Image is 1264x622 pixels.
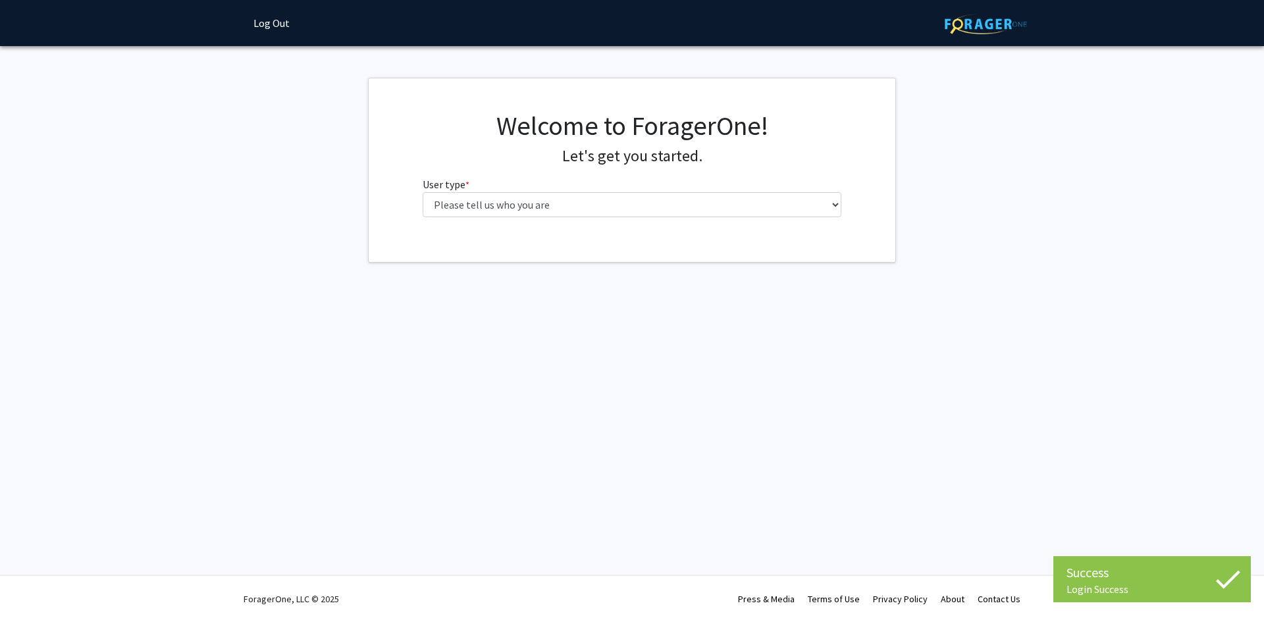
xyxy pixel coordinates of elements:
[941,593,964,605] a: About
[738,593,795,605] a: Press & Media
[423,147,842,166] h4: Let's get you started.
[808,593,860,605] a: Terms of Use
[945,14,1027,34] img: ForagerOne Logo
[1066,583,1238,596] div: Login Success
[873,593,928,605] a: Privacy Policy
[244,576,339,622] div: ForagerOne, LLC © 2025
[978,593,1020,605] a: Contact Us
[423,176,469,192] label: User type
[423,110,842,142] h1: Welcome to ForagerOne!
[1066,563,1238,583] div: Success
